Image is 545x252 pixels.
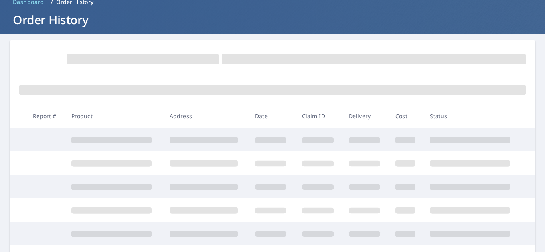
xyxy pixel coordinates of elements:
th: Address [163,104,249,128]
th: Product [65,104,163,128]
th: Report # [26,104,65,128]
th: Cost [389,104,424,128]
h1: Order History [10,12,535,28]
th: Claim ID [296,104,342,128]
th: Date [249,104,295,128]
th: Status [424,104,522,128]
th: Delivery [342,104,389,128]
